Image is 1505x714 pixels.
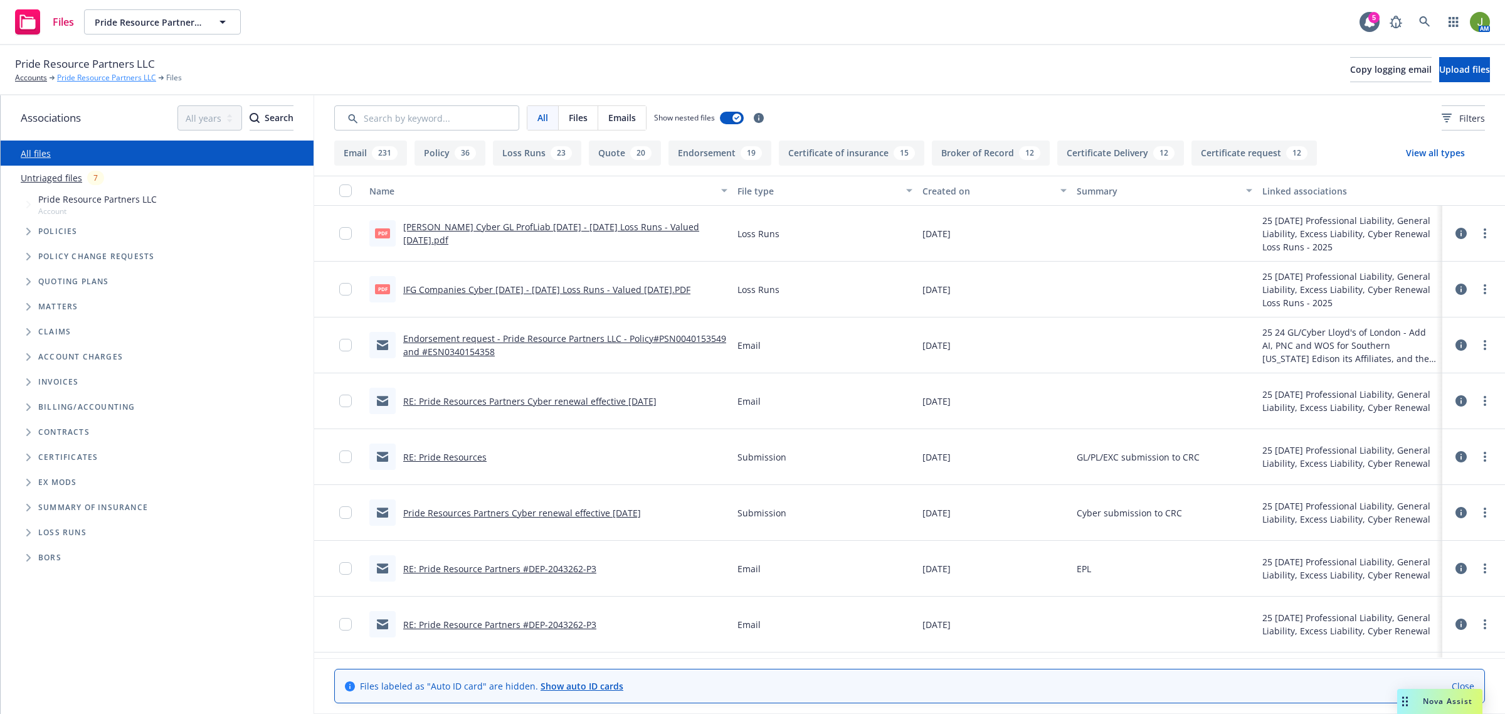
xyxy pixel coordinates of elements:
span: Filters [1459,112,1485,125]
a: RE: Pride Resources [403,451,487,463]
span: Pride Resource Partners LLC [15,56,155,72]
a: more [1477,505,1492,520]
input: Toggle Row Selected [339,506,352,519]
span: All [537,111,548,124]
span: Emails [608,111,636,124]
button: Upload files [1439,57,1490,82]
button: Loss Runs [493,141,581,166]
a: IFG Companies Cyber [DATE] - [DATE] Loss Runs - Valued [DATE].PDF [403,284,690,296]
button: Policy [415,141,485,166]
button: Linked associations [1257,176,1442,206]
div: 36 [455,146,476,160]
a: Search [1412,9,1437,35]
span: Submission [737,506,786,520]
span: GL/PL/EXC submission to CRC [1077,450,1200,464]
a: more [1477,226,1492,241]
button: Created on [917,176,1072,206]
svg: Search [250,113,260,123]
span: PDF [375,284,390,294]
span: Billing/Accounting [38,403,135,411]
button: Filters [1442,105,1485,131]
span: [DATE] [922,562,951,575]
div: 12 [1153,146,1175,160]
span: pdf [375,228,390,238]
span: Nova Assist [1423,696,1472,706]
span: Submission [737,450,786,464]
span: Cyber submission to CRC [1077,506,1182,520]
input: Toggle Row Selected [339,395,352,407]
span: Loss Runs [38,529,87,536]
div: Search [250,106,293,130]
div: 25 [DATE] Professional Liability, General Liability, Excess Liability, Cyber Renewal [1262,444,1437,470]
div: 25 [DATE] Professional Liability, General Liability, Excess Liability, Cyber Renewal [1262,555,1437,582]
span: Pride Resource Partners LLC [95,16,203,29]
a: Endorsement request - Pride Resource Partners LLC - Policy#PSN0040153549 and #ESN0340154358 [403,333,726,358]
a: Show auto ID cards [541,680,623,692]
span: Email [737,618,761,631]
span: Claims [38,328,71,336]
span: Account charges [38,353,123,361]
input: Toggle Row Selected [339,339,352,351]
div: Loss Runs - 2025 [1262,296,1437,309]
div: Drag to move [1397,689,1413,714]
span: Pride Resource Partners LLC [38,193,157,206]
div: Loss Runs - 2025 [1262,240,1437,253]
a: All files [21,147,51,159]
button: View all types [1386,141,1485,166]
div: Tree Example [1,190,314,395]
div: 12 [1019,146,1040,160]
a: RE: Pride Resource Partners #DEP-2043262-P3 [403,563,596,575]
div: 25 [DATE] Professional Liability, General Liability, Excess Liability, Cyber Renewal [1262,388,1437,414]
a: Pride Resources Partners Cyber renewal effective [DATE] [403,507,641,519]
div: 25 [DATE] Professional Liability, General Liability, Excess Liability, Cyber Renewal [1262,214,1437,240]
a: more [1477,617,1492,632]
button: File type [732,176,917,206]
span: Account [38,206,157,216]
button: Certificate Delivery [1057,141,1184,166]
span: Policies [38,228,78,235]
a: Pride Resource Partners LLC [57,72,156,83]
div: Linked associations [1262,184,1437,198]
a: Untriaged files [21,171,82,184]
span: [DATE] [922,283,951,296]
span: Loss Runs [737,227,779,240]
a: more [1477,338,1492,353]
span: [DATE] [922,227,951,240]
span: Policy change requests [38,253,154,260]
span: Email [737,562,761,575]
span: Loss Runs [737,283,779,296]
span: Matters [38,303,78,311]
div: 15 [894,146,915,160]
button: Name [364,176,732,206]
span: [DATE] [922,395,951,408]
div: File type [737,184,899,198]
span: Quoting plans [38,278,109,285]
div: Name [369,184,714,198]
img: photo [1470,12,1490,32]
div: 19 [741,146,762,160]
span: Upload files [1439,63,1490,75]
span: Show nested files [654,112,715,123]
button: Email [334,141,407,166]
span: [DATE] [922,506,951,520]
span: Ex Mods [38,479,77,486]
span: Email [737,395,761,408]
input: Toggle Row Selected [339,562,352,575]
a: [PERSON_NAME] Cyber GL ProfLiab [DATE] - [DATE] Loss Runs - Valued [DATE].pdf [403,221,699,246]
a: more [1477,449,1492,464]
span: [DATE] [922,339,951,352]
a: Close [1452,679,1474,693]
span: Files labeled as "Auto ID card" are hidden. [360,679,623,693]
span: Filters [1442,112,1485,125]
button: Certificate request [1191,141,1317,166]
span: Contracts [38,429,90,436]
span: Certificates [38,454,98,461]
span: EPL [1077,562,1091,575]
div: 20 [630,146,652,160]
input: Search by keyword... [334,105,519,131]
button: Copy logging email [1350,57,1432,82]
div: Created on [922,184,1053,198]
button: Nova Assist [1397,689,1482,714]
div: Folder Tree Example [1,395,314,570]
div: 25 [DATE] Professional Liability, General Liability, Excess Liability, Cyber Renewal [1262,270,1437,296]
